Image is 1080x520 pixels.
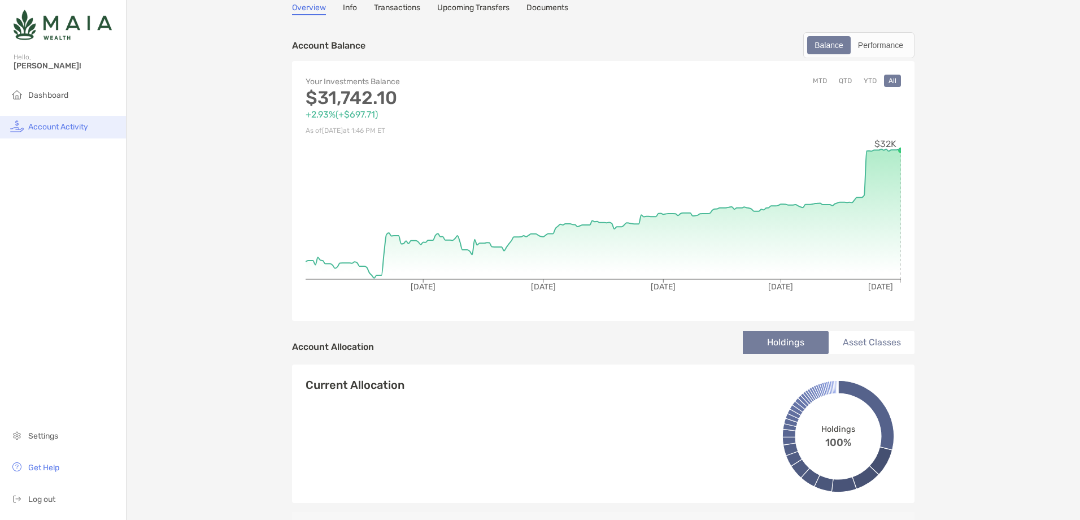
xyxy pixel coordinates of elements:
[292,341,374,352] h4: Account Allocation
[884,75,901,87] button: All
[859,75,881,87] button: YTD
[10,460,24,474] img: get-help icon
[14,61,119,71] span: [PERSON_NAME]!
[834,75,856,87] button: QTD
[874,138,896,149] tspan: $32K
[821,424,855,434] span: Holdings
[829,331,914,354] li: Asset Classes
[306,124,603,138] p: As of [DATE] at 1:46 PM ET
[10,428,24,442] img: settings icon
[808,37,850,53] div: Balance
[14,5,112,45] img: Zoe Logo
[531,282,556,292] tspan: [DATE]
[28,431,58,441] span: Settings
[306,378,404,392] h4: Current Allocation
[868,282,893,292] tspan: [DATE]
[292,3,326,15] a: Overview
[743,331,829,354] li: Holdings
[768,282,793,292] tspan: [DATE]
[292,38,365,53] p: Account Balance
[10,88,24,101] img: household icon
[28,463,59,473] span: Get Help
[306,91,603,105] p: $31,742.10
[343,3,357,15] a: Info
[306,75,603,89] p: Your Investments Balance
[852,37,909,53] div: Performance
[808,75,831,87] button: MTD
[10,492,24,505] img: logout icon
[306,107,603,122] p: +2.93% ( +$697.71 )
[28,122,88,132] span: Account Activity
[526,3,568,15] a: Documents
[651,282,676,292] tspan: [DATE]
[374,3,420,15] a: Transactions
[437,3,509,15] a: Upcoming Transfers
[411,282,436,292] tspan: [DATE]
[28,90,68,100] span: Dashboard
[10,119,24,133] img: activity icon
[28,495,55,504] span: Log out
[825,434,851,448] span: 100%
[803,32,914,58] div: segmented control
